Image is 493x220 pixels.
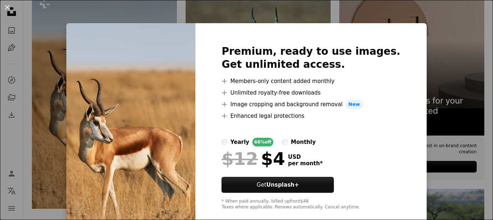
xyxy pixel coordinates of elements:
[221,112,400,120] li: Enhanced legal protections
[221,139,227,145] input: yearly66%off
[252,138,274,146] div: 66% off
[288,154,323,160] span: USD
[221,177,334,193] button: GetUnsplash+
[221,88,400,97] li: Unlimited royalty-free downloads
[266,182,299,188] strong: Unsplash+
[345,100,363,109] span: New
[288,160,323,167] span: per month *
[221,77,400,86] li: Members-only content added monthly
[221,100,400,109] li: Image cropping and background removal
[221,149,285,168] div: $4
[221,199,400,210] div: * When paid annually, billed upfront $48 Taxes where applicable. Renews automatically. Cancel any...
[282,139,288,145] input: monthly
[221,45,400,71] h2: Premium, ready to use images. Get unlimited access.
[221,149,258,168] span: $12
[291,138,316,146] div: monthly
[230,138,249,146] div: yearly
